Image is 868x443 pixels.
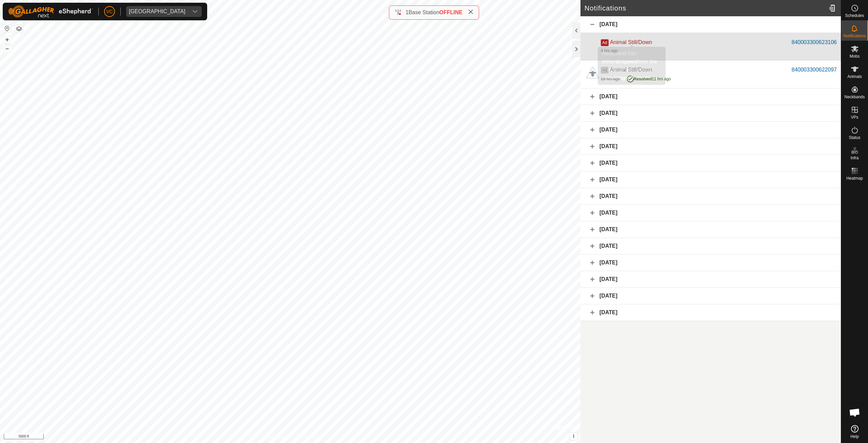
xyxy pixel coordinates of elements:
div: [DATE] [580,155,841,172]
span: Heatmap [846,176,863,180]
button: i [570,432,577,440]
span: VPs [851,115,858,119]
div: 16 hrs ago [601,76,620,82]
div: [DATE] [580,172,841,188]
span: Animals [847,75,862,79]
div: 840003300622097 [792,66,837,74]
div: [DATE] [580,255,841,271]
div: dropdown trigger [188,6,202,17]
span: OFFLINE [439,9,462,15]
span: Mobs [850,54,860,58]
span: Neckbands [844,95,865,99]
span: Ad [601,39,609,46]
div: 11 hrs ago [627,74,671,82]
span: Ad [601,67,609,74]
img: Gallagher Logo [8,5,93,18]
div: [GEOGRAPHIC_DATA] [129,9,185,14]
button: – [3,44,11,53]
h2: Notifications [585,4,826,12]
div: [DATE] [580,304,841,321]
a: Contact Us [297,434,317,440]
div: [DATE] [580,188,841,205]
div: [DATE] [580,105,841,122]
div: [DATE] [580,271,841,288]
span: Infra [850,156,859,160]
span: Animal Still/Down [610,39,652,45]
span: VC [106,8,113,15]
div: [DATE] [580,122,841,138]
div: [DATE] [580,288,841,304]
div: [DATE] [580,16,841,33]
div: 840003300623106 [792,38,837,46]
div: [DATE] [580,221,841,238]
a: Privacy Policy [263,434,289,440]
div: [DATE] [580,205,841,221]
span: Buenos Aires [126,6,188,17]
span: Help [850,435,859,439]
div: [DATE] [580,138,841,155]
button: Map Layers [15,25,23,33]
span: i [573,433,574,439]
span: Resolved [634,77,652,81]
button: Reset Map [3,24,11,33]
span: Status [849,136,860,140]
span: Base Station [409,9,439,15]
a: Open chat [845,402,865,423]
div: [DATE] [580,238,841,255]
span: Schedules [845,14,864,18]
div: [DATE] [580,88,841,105]
span: Animal Still/Down [610,67,652,73]
span: 1 [406,9,409,15]
span: Notifications [844,34,866,38]
div: 4 hrs ago [601,48,618,54]
button: + [3,36,11,44]
a: Help [841,422,868,441]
